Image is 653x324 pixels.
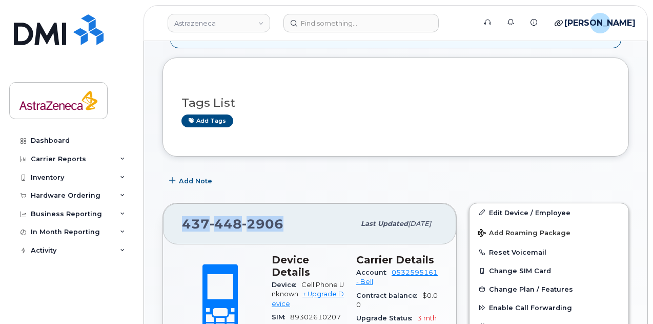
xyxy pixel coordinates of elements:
span: [DATE] [408,220,431,227]
span: Enable Call Forwarding [489,304,572,312]
span: Last updated [361,220,408,227]
span: SIM [272,313,290,321]
button: Add Note [162,172,221,190]
a: 0532595161 - Bell [356,269,438,285]
span: 448 [210,216,242,232]
a: Add tags [181,115,233,127]
span: 2906 [242,216,283,232]
span: [PERSON_NAME] [564,17,636,29]
span: Contract balance [356,292,422,299]
input: Find something... [283,14,439,32]
a: + Upgrade Device [272,290,344,307]
span: Device [272,281,301,289]
h3: Tags List [181,97,610,109]
span: Cell Phone Unknown [272,281,344,298]
button: Change SIM Card [470,261,628,280]
button: Change Plan / Features [470,280,628,298]
h3: Carrier Details [356,254,438,266]
span: Upgrade Status [356,314,417,322]
a: Edit Device / Employee [470,203,628,222]
span: Add Roaming Package [478,229,570,239]
span: Change Plan / Features [489,285,573,293]
button: Reset Voicemail [470,243,628,261]
div: Jamal Abdi [583,13,628,33]
span: Add Note [179,176,212,186]
span: Account [356,269,392,276]
span: $0.00 [356,292,438,309]
button: Add Roaming Package [470,222,628,243]
a: Astrazeneca [168,14,270,32]
h3: Device Details [272,254,344,278]
div: Quicklinks [547,13,581,33]
span: 437 [182,216,283,232]
button: Enable Call Forwarding [470,298,628,317]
